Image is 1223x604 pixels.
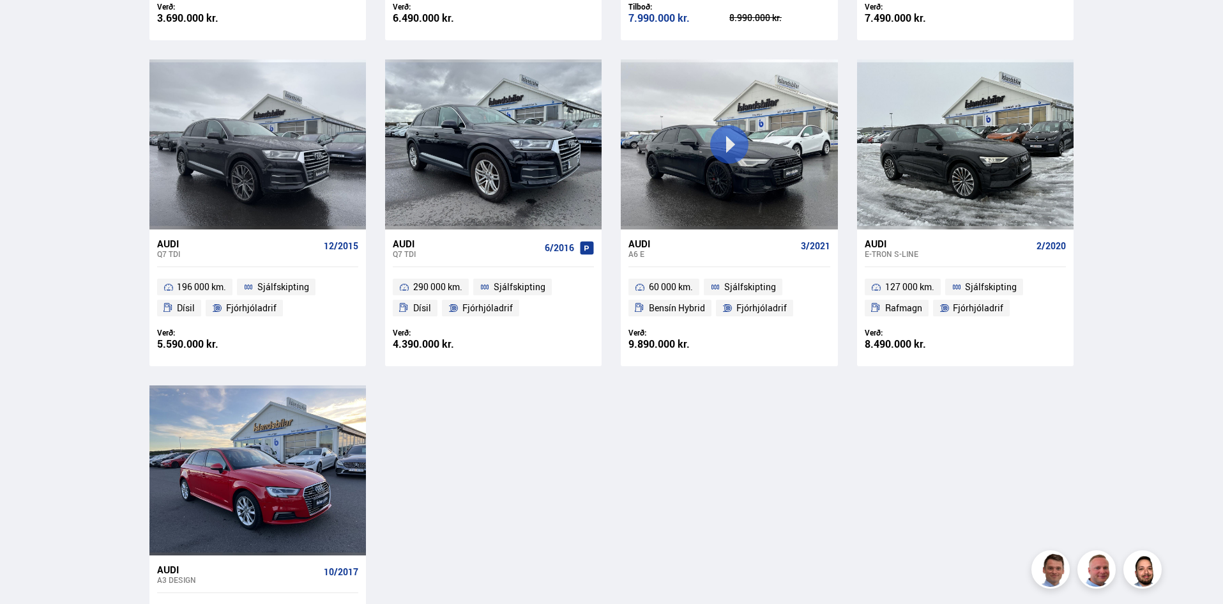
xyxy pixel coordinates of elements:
[385,229,602,366] a: Audi Q7 TDI 6/2016 290 000 km. Sjálfskipting Dísil Fjórhjóladrif Verð: 4.390.000 kr.
[801,241,830,251] span: 3/2021
[885,300,922,316] span: Rafmagn
[1037,241,1066,251] span: 2/2020
[649,279,693,295] span: 60 000 km.
[157,2,258,12] div: Verð:
[1079,552,1118,591] img: siFngHWaQ9KaOqBr.png
[157,564,319,575] div: Audi
[965,279,1017,295] span: Sjálfskipting
[865,339,966,350] div: 8.490.000 kr.
[324,241,358,251] span: 12/2015
[736,300,787,316] span: Fjórhjóladrif
[1033,552,1072,591] img: FbJEzSuNWCJXmdc-.webp
[545,243,574,253] span: 6/2016
[729,13,830,22] div: 8.990.000 kr.
[393,328,494,337] div: Verð:
[324,567,358,577] span: 10/2017
[865,328,966,337] div: Verð:
[393,13,494,24] div: 6.490.000 kr.
[10,5,49,43] button: Open LiveChat chat widget
[865,238,1031,249] div: Audi
[157,575,319,584] div: A3 DESIGN
[1125,552,1164,591] img: nhp88E3Fdnt1Opn2.png
[628,13,729,24] div: 7.990.000 kr.
[885,279,934,295] span: 127 000 km.
[157,238,319,249] div: Audi
[628,2,729,12] div: Tilboð:
[462,300,513,316] span: Fjórhjóladrif
[413,279,462,295] span: 290 000 km.
[157,249,319,258] div: Q7 TDI
[413,300,431,316] span: Dísil
[865,13,966,24] div: 7.490.000 kr.
[226,300,277,316] span: Fjórhjóladrif
[393,2,494,12] div: Verð:
[628,238,795,249] div: Audi
[257,279,309,295] span: Sjálfskipting
[393,249,540,258] div: Q7 TDI
[393,339,494,350] div: 4.390.000 kr.
[494,279,545,295] span: Sjálfskipting
[724,279,776,295] span: Sjálfskipting
[177,279,226,295] span: 196 000 km.
[157,328,258,337] div: Verð:
[157,13,258,24] div: 3.690.000 kr.
[953,300,1003,316] span: Fjórhjóladrif
[649,300,705,316] span: Bensín Hybrid
[865,249,1031,258] div: e-tron S-LINE
[628,328,729,337] div: Verð:
[621,229,837,366] a: Audi A6 E 3/2021 60 000 km. Sjálfskipting Bensín Hybrid Fjórhjóladrif Verð: 9.890.000 kr.
[865,2,966,12] div: Verð:
[628,249,795,258] div: A6 E
[177,300,195,316] span: Dísil
[157,339,258,350] div: 5.590.000 kr.
[393,238,540,249] div: Audi
[628,339,729,350] div: 9.890.000 kr.
[857,229,1074,366] a: Audi e-tron S-LINE 2/2020 127 000 km. Sjálfskipting Rafmagn Fjórhjóladrif Verð: 8.490.000 kr.
[149,229,366,366] a: Audi Q7 TDI 12/2015 196 000 km. Sjálfskipting Dísil Fjórhjóladrif Verð: 5.590.000 kr.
